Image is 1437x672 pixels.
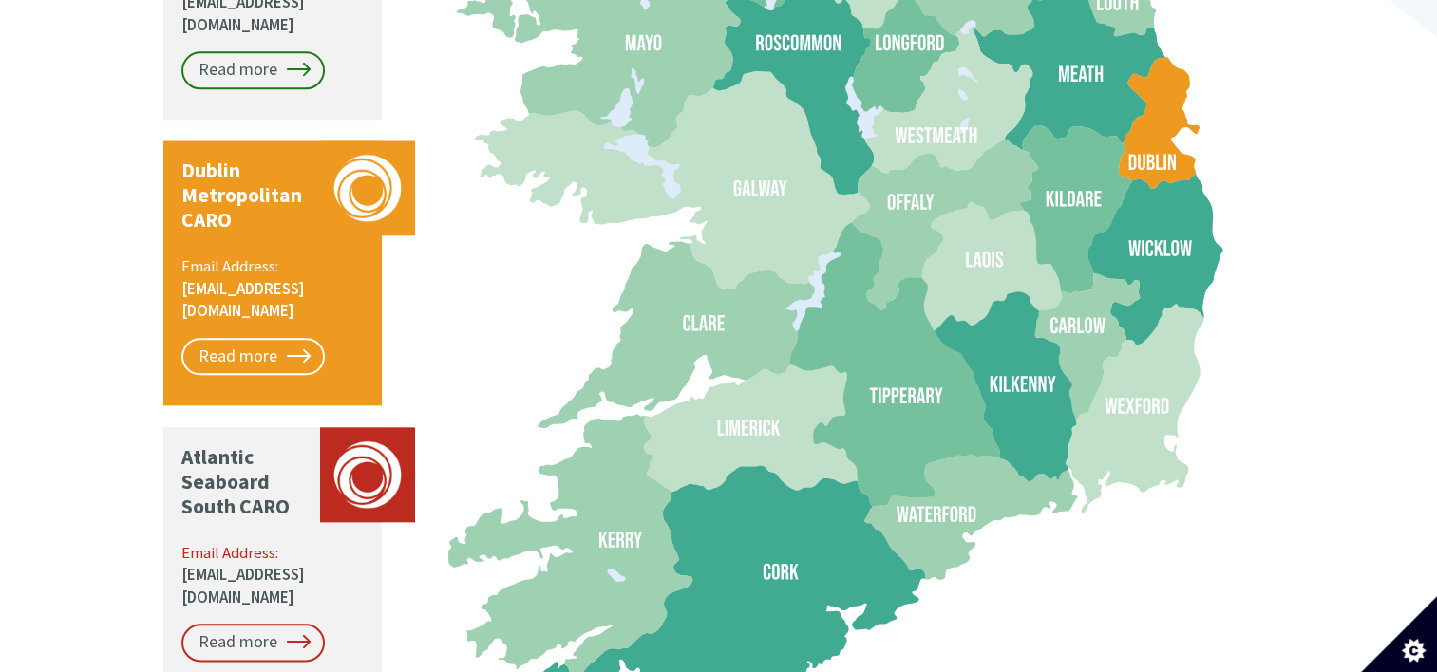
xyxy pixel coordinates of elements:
p: Email Address: [181,255,367,323]
a: [EMAIL_ADDRESS][DOMAIN_NAME] [181,278,305,322]
a: Read more [181,624,325,662]
button: Set cookie preferences [1361,596,1437,672]
a: Read more [181,51,325,89]
p: Atlantic Seaboard South CARO [181,445,311,519]
p: Email Address: [181,542,367,609]
a: [EMAIL_ADDRESS][DOMAIN_NAME] [181,564,305,607]
p: Dublin Metropolitan CARO [181,159,311,233]
a: Read more [181,338,325,376]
